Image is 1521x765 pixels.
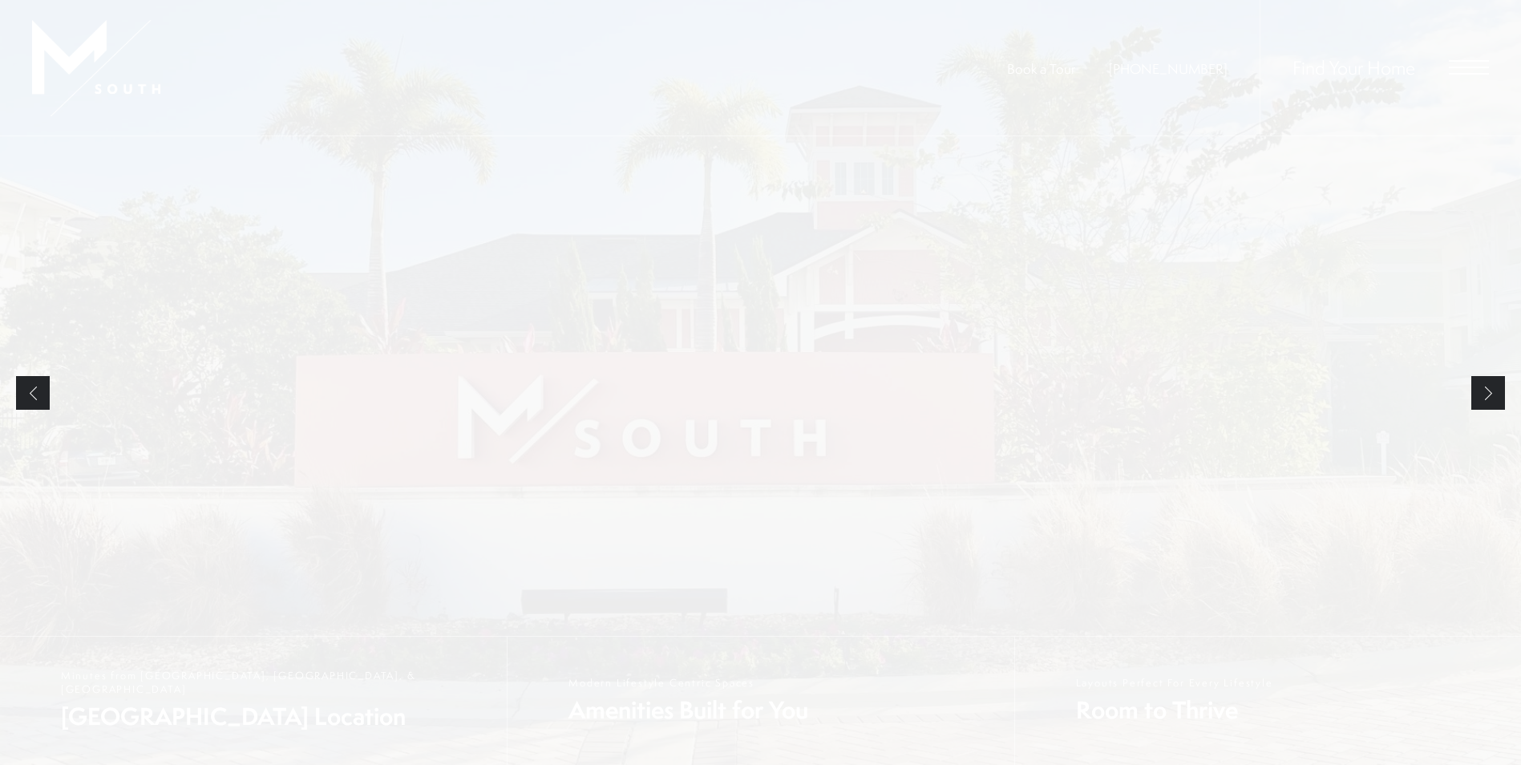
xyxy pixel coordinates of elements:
[1109,59,1228,78] span: [PHONE_NUMBER]
[1076,676,1273,690] span: Layouts Perfect For Every Lifestyle
[61,669,491,696] span: Minutes from [GEOGRAPHIC_DATA], [GEOGRAPHIC_DATA], & [GEOGRAPHIC_DATA]
[1471,376,1505,410] a: Next
[568,694,808,727] span: Amenities Built for You
[568,676,808,690] span: Modern Lifestyle Centric Spaces
[61,700,491,733] span: [GEOGRAPHIC_DATA] Location
[507,637,1013,765] a: Modern Lifestyle Centric Spaces
[1076,694,1273,727] span: Room to Thrive
[16,376,50,410] a: Previous
[1292,55,1415,80] a: Find Your Home
[1007,59,1075,78] a: Book a Tour
[1109,59,1228,78] a: Call Us at 813-570-8014
[1449,60,1489,75] button: Open Menu
[32,20,160,116] img: MSouth
[1014,637,1521,765] a: Layouts Perfect For Every Lifestyle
